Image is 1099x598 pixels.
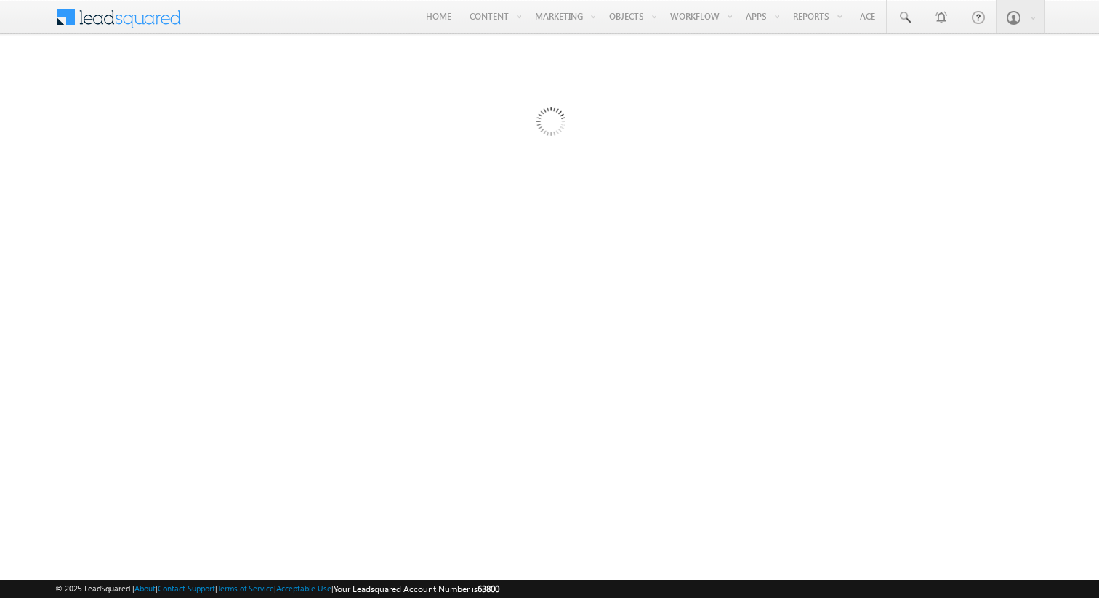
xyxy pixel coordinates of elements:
span: © 2025 LeadSquared | | | | | [55,582,499,596]
a: Contact Support [158,583,215,593]
a: About [134,583,156,593]
a: Acceptable Use [276,583,331,593]
a: Terms of Service [217,583,274,593]
img: Loading... [475,49,625,199]
span: Your Leadsquared Account Number is [334,583,499,594]
span: 63800 [478,583,499,594]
